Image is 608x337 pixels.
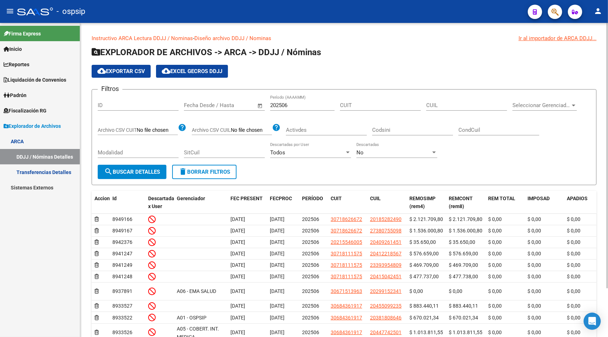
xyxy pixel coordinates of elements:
[110,191,145,215] datatable-header-cell: Id
[112,262,132,268] span: 8941249
[179,169,230,175] span: Borrar Filtros
[527,288,541,294] span: $ 0,00
[331,196,342,201] span: CUIT
[527,315,541,321] span: $ 0,00
[270,251,284,256] span: [DATE]
[4,61,29,68] span: Reportes
[331,228,362,234] span: 30718626672
[488,216,502,222] span: $ 0,00
[567,239,580,245] span: $ 0,00
[230,274,245,279] span: [DATE]
[148,196,174,210] span: Descartada x User
[449,239,475,245] span: $ 35.650,00
[231,127,272,134] input: Archivo CSV CUIL
[270,303,284,309] span: [DATE]
[407,191,446,215] datatable-header-cell: REMOSIMP (rem4)
[302,315,319,321] span: 202506
[98,84,122,94] h3: Filtros
[112,329,132,335] span: 8933526
[527,239,541,245] span: $ 0,00
[92,65,151,78] button: Exportar CSV
[230,228,245,234] span: [DATE]
[219,102,254,109] input: Fecha fin
[4,76,66,84] span: Liquidación de Convenios
[567,251,580,256] span: $ 0,00
[92,47,321,57] span: EXPLORADOR DE ARCHIVOS -> ARCA -> DDJJ / Nóminas
[270,315,284,321] span: [DATE]
[272,123,281,132] mat-icon: help
[270,196,292,201] span: FECPROC
[302,239,319,245] span: 202506
[4,122,61,130] span: Explorador de Archivos
[370,274,402,279] span: 20415042451
[409,228,443,234] span: $ 1.536.000,80
[331,315,362,321] span: 30684361917
[409,274,439,279] span: $ 477.737,00
[449,216,482,222] span: $ 2.121.709,80
[370,303,402,309] span: 20455099235
[567,329,580,335] span: $ 0,00
[527,251,541,256] span: $ 0,00
[4,30,41,38] span: Firma Express
[356,149,364,156] span: No
[156,65,228,78] button: EXCEL GECROS DDJJ
[367,191,407,215] datatable-header-cell: CUIL
[270,149,285,156] span: Todos
[230,303,245,309] span: [DATE]
[409,288,423,294] span: $ 0,00
[594,7,602,15] mat-icon: person
[230,315,245,321] span: [DATE]
[409,262,439,268] span: $ 469.709,00
[230,216,245,222] span: [DATE]
[162,67,170,75] mat-icon: cloud_download
[527,303,541,309] span: $ 0,00
[267,191,299,215] datatable-header-cell: FECPROC
[4,45,22,53] span: Inicio
[270,329,284,335] span: [DATE]
[4,91,26,99] span: Padrón
[328,191,367,215] datatable-header-cell: CUIT
[112,239,132,245] span: 8942376
[370,196,381,201] span: CUIL
[92,191,110,215] datatable-header-cell: Accion
[525,191,564,215] datatable-header-cell: IMPOSAD
[331,251,362,256] span: 30718111575
[331,216,362,222] span: 30718626672
[302,251,319,256] span: 202506
[270,239,284,245] span: [DATE]
[449,329,482,335] span: $ 1.013.811,55
[488,315,502,321] span: $ 0,00
[485,191,525,215] datatable-header-cell: REM TOTAL
[409,329,443,335] span: $ 1.013.811,55
[177,196,205,201] span: Gerenciador
[409,239,436,245] span: $ 35.650,00
[331,303,362,309] span: 30684361917
[331,239,362,245] span: 20215546005
[299,191,328,215] datatable-header-cell: PERÍODO
[270,274,284,279] span: [DATE]
[230,251,245,256] span: [DATE]
[488,251,502,256] span: $ 0,00
[177,315,206,321] span: A01 - OSPSIP
[331,262,362,268] span: 30718111575
[57,4,85,19] span: - ospsip
[567,262,580,268] span: $ 0,00
[449,303,478,309] span: $ 883.440,11
[449,196,473,210] span: REMCONT (rem8)
[370,315,402,321] span: 20381808646
[488,239,502,245] span: $ 0,00
[527,262,541,268] span: $ 0,00
[488,228,502,234] span: $ 0,00
[527,274,541,279] span: $ 0,00
[519,34,597,42] div: Ir al importador de ARCA DDJJ...
[112,251,132,256] span: 8941247
[302,274,319,279] span: 202506
[567,288,580,294] span: $ 0,00
[172,165,237,179] button: Borrar Filtros
[370,262,402,268] span: 23393954809
[97,67,106,75] mat-icon: cloud_download
[177,288,216,294] span: A06 - EMA SALUD
[488,329,502,335] span: $ 0,00
[449,228,482,234] span: $ 1.536.000,80
[112,216,132,222] span: 8949166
